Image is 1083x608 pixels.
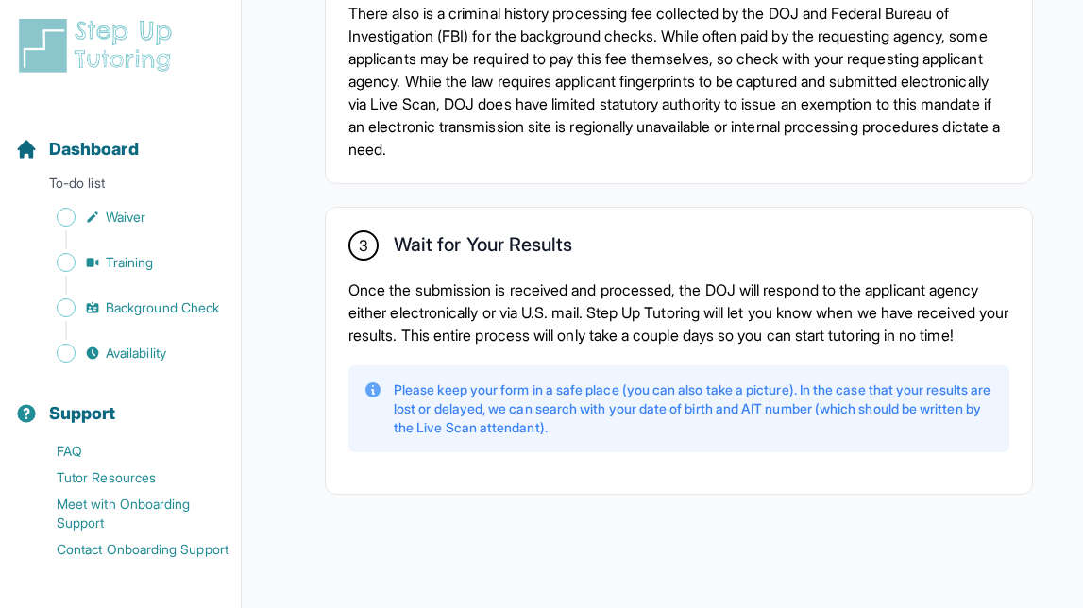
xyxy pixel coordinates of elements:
[394,380,994,437] p: Please keep your form in a safe place (you can also take a picture). In the case that your result...
[394,233,572,263] h2: Wait for Your Results
[348,279,1009,346] p: Once the submission is received and processed, the DOJ will respond to the applicant agency eithe...
[49,136,139,162] span: Dashboard
[15,295,241,321] a: Background Check
[106,298,219,317] span: Background Check
[106,208,145,227] span: Waiver
[15,438,241,464] a: FAQ
[15,464,241,491] a: Tutor Resources
[106,253,154,272] span: Training
[8,106,233,170] button: Dashboard
[15,491,241,536] a: Meet with Onboarding Support
[15,340,241,366] a: Availability
[8,174,233,200] p: To-do list
[49,400,116,427] span: Support
[348,2,1009,160] p: There also is a criminal history processing fee collected by the DOJ and Federal Bureau of Invest...
[15,15,183,76] img: logo
[8,370,233,434] button: Support
[359,234,368,257] span: 3
[15,536,241,563] a: Contact Onboarding Support
[106,344,166,363] span: Availability
[15,204,241,230] a: Waiver
[15,249,241,276] a: Training
[15,136,139,162] a: Dashboard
